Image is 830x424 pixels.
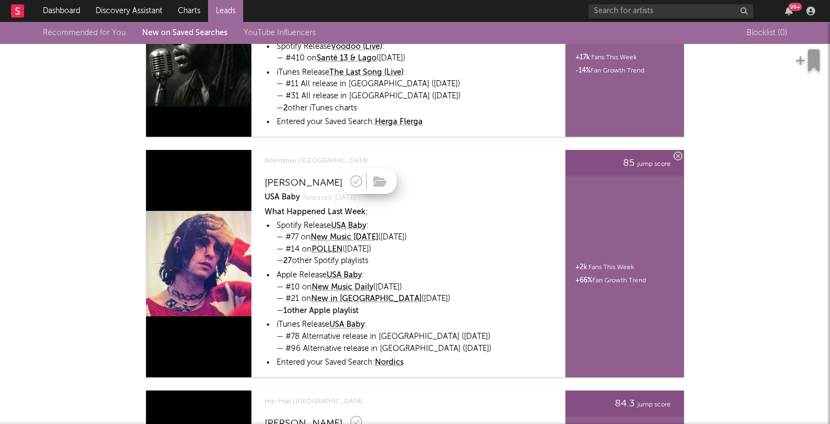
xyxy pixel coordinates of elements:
[311,293,422,305] a: New in [GEOGRAPHIC_DATA]
[575,261,634,274] div: Fans This Week
[265,176,343,189] div: [PERSON_NAME]
[329,67,403,79] a: The Last Song (Live)
[265,154,538,168] span: Alternative | [GEOGRAPHIC_DATA]
[575,264,587,271] span: + 2k
[287,307,358,315] span: other Apple playlist
[572,397,671,411] div: jump score
[623,157,635,170] span: 85
[575,64,644,77] div: Fan Growth Trend
[331,220,366,232] a: USA Baby
[327,270,362,282] a: USA Baby
[266,220,275,268] td: •
[266,319,275,355] td: •
[276,319,492,355] td: iTunes Release : — #78 Alternative release in [GEOGRAPHIC_DATA] ([DATE]) — #96 Alternative releas...
[317,53,377,65] a: Santé 13 & Lago
[329,319,364,331] a: USA Baby
[785,7,793,15] button: 99+
[778,26,787,40] span: ( 0 )
[276,41,461,65] td: Spotify Release : — #410 on ([DATE])
[266,116,275,129] td: •
[303,191,356,205] span: Released [DATE]
[283,104,288,112] span: 2
[788,3,802,11] div: 99 +
[276,220,492,268] td: Spotify Release : — #77 on ([DATE]) — #14 on ([DATE]) — other Spotify playlists
[575,51,637,64] div: Fans This Week
[312,282,373,294] a: New Music Daily
[43,29,126,37] a: Recommended for You
[266,66,275,115] td: •
[312,244,343,256] a: POLLEN
[244,29,316,37] a: YouTube Influencers
[615,397,635,410] span: 84.3
[283,307,358,315] span: 1
[283,257,292,265] span: 27
[266,269,275,317] td: •
[747,29,787,37] span: Blocklist
[311,232,378,244] a: New Music [DATE]
[331,41,382,53] a: Voodoo (Live)
[266,41,275,65] td: •
[575,274,646,287] div: Fan Growth Trend
[276,66,461,115] td: iTunes Release : — #11 All release in [GEOGRAPHIC_DATA] ([DATE]) — #31 All release in [GEOGRAPHIC...
[276,116,461,129] td: Entered your Saved Search:
[575,54,590,61] span: + 17k
[572,157,671,171] div: jump score
[588,4,753,18] input: Search for artists
[375,357,403,369] a: Nordics
[266,356,275,370] td: •
[265,395,538,408] span: Hip-Hop | [GEOGRAPHIC_DATA]
[276,356,492,370] td: Entered your Saved Search:
[265,205,538,219] div: What Happened Last Week:
[575,277,592,284] span: +66%
[276,269,492,317] td: Apple Release : — #10 on ([DATE]) — #21 on ([DATE]) —
[265,189,300,205] a: USA Baby
[575,68,591,74] span: -14%
[375,116,423,129] a: Herga Flerga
